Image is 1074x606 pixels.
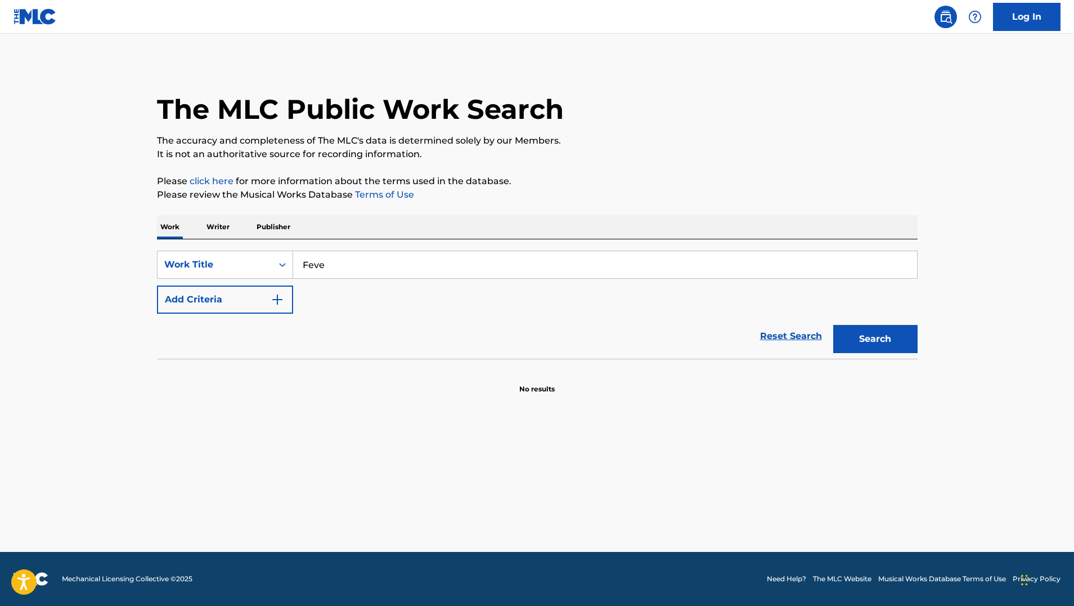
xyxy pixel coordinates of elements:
div: Drag [1021,563,1028,597]
form: Search Form [157,251,918,359]
img: MLC Logo [14,8,57,25]
h1: The MLC Public Work Search [157,92,564,126]
a: Musical Works Database Terms of Use [878,574,1006,584]
p: Work [157,215,183,239]
a: Log In [993,3,1060,31]
a: Privacy Policy [1013,574,1060,584]
a: Reset Search [754,324,828,349]
button: Search [833,325,918,353]
iframe: Chat Widget [1018,552,1074,606]
p: The accuracy and completeness of The MLC's data is determined solely by our Members. [157,134,918,148]
div: Help [964,6,986,28]
p: Writer [203,215,233,239]
a: Public Search [934,6,957,28]
div: Work Title [164,258,266,271]
a: The MLC Website [813,574,871,584]
button: Add Criteria [157,286,293,314]
a: Terms of Use [353,189,414,200]
a: Need Help? [767,574,806,584]
p: Publisher [253,215,294,239]
p: Please review the Musical Works Database [157,188,918,202]
img: 9d2ae6d4665cec9f34b9.svg [271,293,284,306]
img: logo [14,572,48,586]
img: help [968,10,982,24]
span: Mechanical Licensing Collective © 2025 [62,574,192,584]
p: It is not an authoritative source for recording information. [157,148,918,161]
a: click here [190,176,233,186]
img: search [939,10,952,24]
p: Please for more information about the terms used in the database. [157,175,918,188]
p: No results [519,371,555,394]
